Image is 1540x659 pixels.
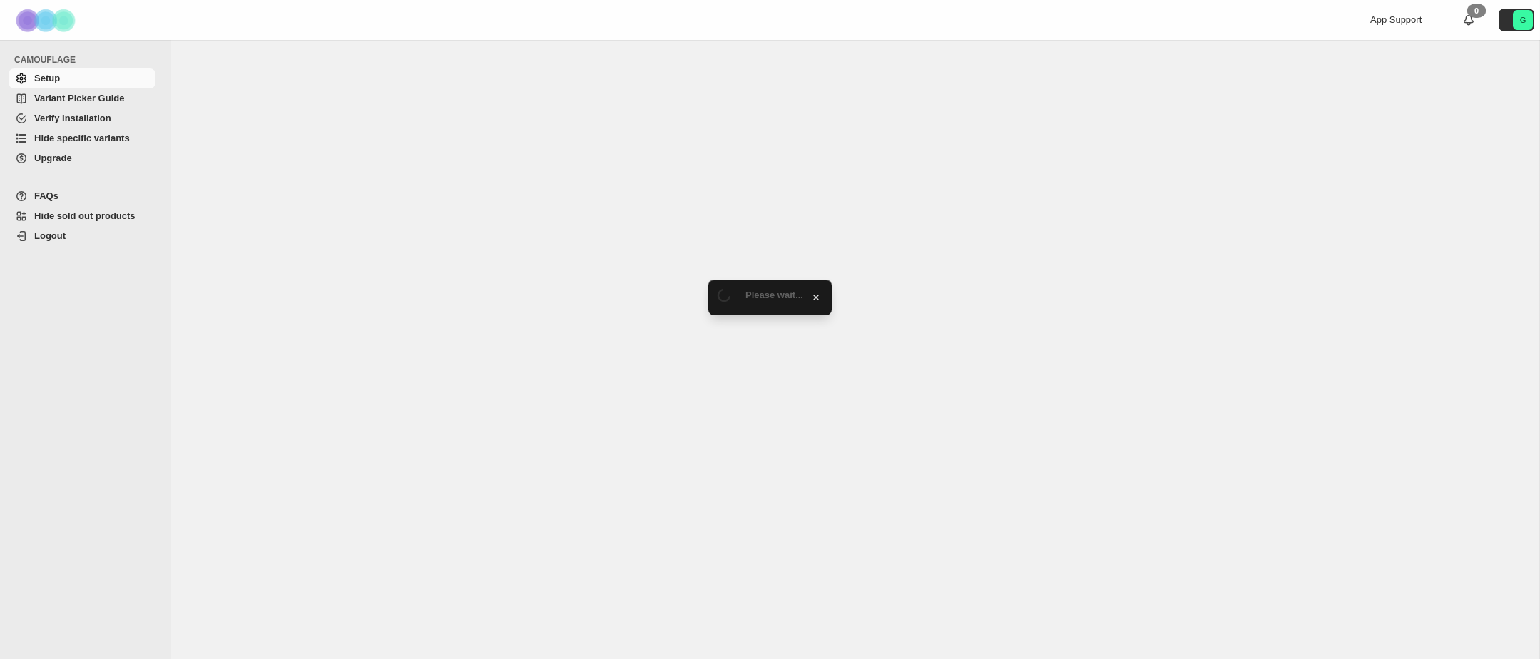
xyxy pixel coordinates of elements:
[34,93,124,103] span: Variant Picker Guide
[9,108,155,128] a: Verify Installation
[34,133,130,143] span: Hide specific variants
[745,290,803,300] span: Please wait...
[34,230,66,241] span: Logout
[11,1,83,40] img: Camouflage
[34,153,72,163] span: Upgrade
[1462,13,1476,27] a: 0
[34,113,111,123] span: Verify Installation
[34,190,58,201] span: FAQs
[14,54,161,66] span: CAMOUFLAGE
[1467,4,1486,18] div: 0
[9,88,155,108] a: Variant Picker Guide
[9,128,155,148] a: Hide specific variants
[1499,9,1534,31] button: Avatar with initials G
[9,148,155,168] a: Upgrade
[9,186,155,206] a: FAQs
[9,68,155,88] a: Setup
[1520,16,1526,24] text: G
[1370,14,1422,25] span: App Support
[9,206,155,226] a: Hide sold out products
[1513,10,1533,30] span: Avatar with initials G
[34,73,60,83] span: Setup
[34,210,136,221] span: Hide sold out products
[9,226,155,246] a: Logout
